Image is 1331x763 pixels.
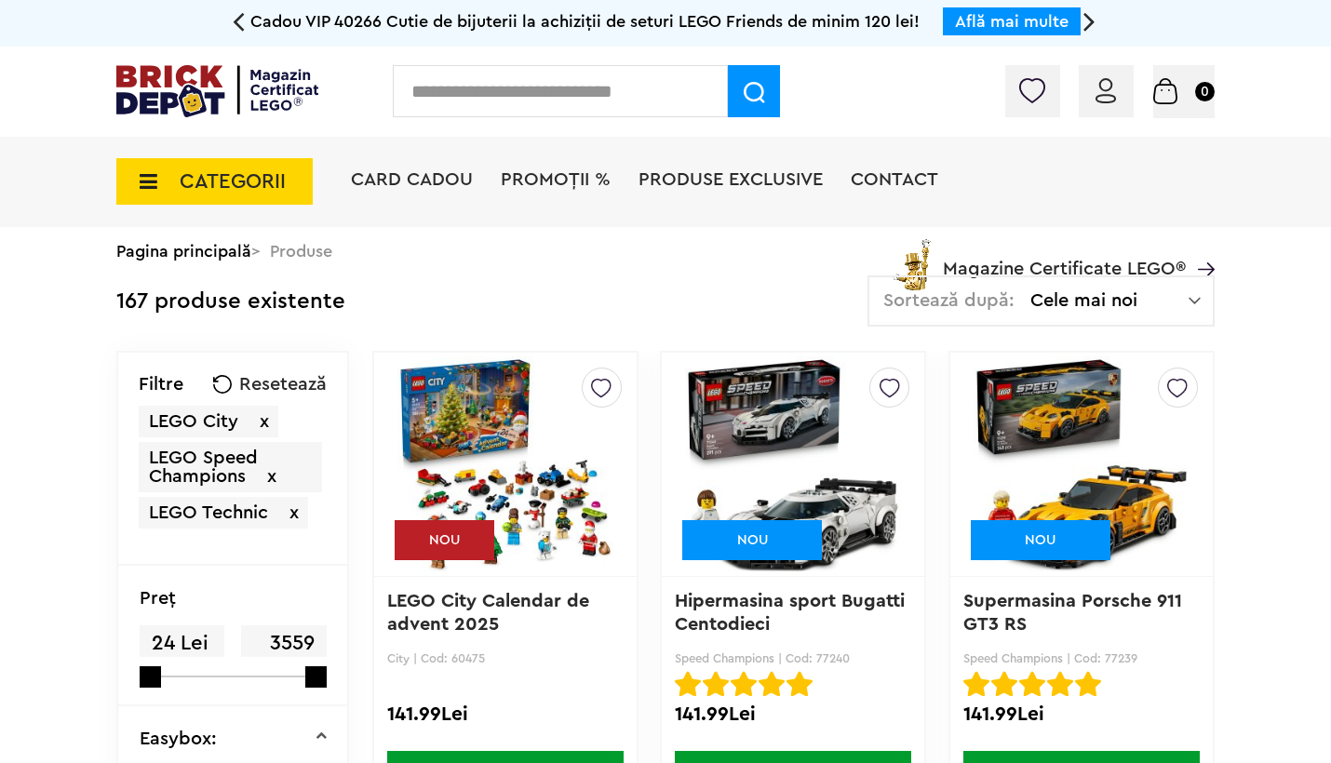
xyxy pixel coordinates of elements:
p: Speed Champions | Cod: 77240 [675,651,911,665]
img: Supermasina Porsche 911 GT3 RS [974,334,1190,595]
img: Evaluare cu stele [1047,671,1073,697]
span: CATEGORII [180,171,286,192]
small: 0 [1195,82,1215,101]
span: x [289,503,299,522]
p: City | Cod: 60475 [387,651,624,665]
img: Hipermasina sport Bugatti Centodieci [685,334,901,595]
span: LEGO City [149,412,238,431]
span: x [260,412,269,431]
img: Evaluare cu stele [703,671,729,697]
div: NOU [971,520,1110,560]
div: 167 produse existente [116,275,345,328]
img: LEGO City Calendar de advent 2025 [397,334,613,595]
img: Evaluare cu stele [991,671,1017,697]
a: Află mai multe [955,13,1069,30]
p: Preţ [140,589,176,608]
img: Evaluare cu stele [731,671,757,697]
a: Contact [851,170,938,189]
div: 141.99Lei [387,703,624,727]
span: LEGO Technic [149,503,268,522]
div: 141.99Lei [675,703,911,727]
span: x [267,467,276,486]
a: PROMOȚII % [501,170,611,189]
span: LEGO Speed Champions [149,448,258,486]
p: Filtre [139,375,183,394]
p: Speed Champions | Cod: 77239 [963,651,1200,665]
a: Hipermasina sport Bugatti Centodieci [675,592,910,634]
img: Evaluare cu stele [759,671,785,697]
div: NOU [682,520,822,560]
div: 141.99Lei [963,703,1200,727]
span: Cadou VIP 40266 Cutie de bijuterii la achiziții de seturi LEGO Friends de minim 120 lei! [250,13,920,30]
img: Evaluare cu stele [1075,671,1101,697]
a: LEGO City Calendar de advent 2025 [387,592,595,634]
a: Supermasina Porsche 911 GT3 RS [963,592,1188,634]
a: Produse exclusive [639,170,823,189]
a: Magazine Certificate LEGO® [1186,235,1215,254]
img: Evaluare cu stele [675,671,701,697]
img: Evaluare cu stele [963,671,989,697]
span: Magazine Certificate LEGO® [943,235,1186,278]
span: Resetează [239,375,327,394]
span: Cele mai noi [1030,291,1189,310]
img: Evaluare cu stele [786,671,813,697]
span: 3559 Lei [241,625,326,687]
img: Evaluare cu stele [1019,671,1045,697]
p: Easybox: [140,730,217,748]
div: NOU [395,520,494,560]
a: Card Cadou [351,170,473,189]
span: Sortează după: [883,291,1015,310]
span: 24 Lei [140,625,224,662]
